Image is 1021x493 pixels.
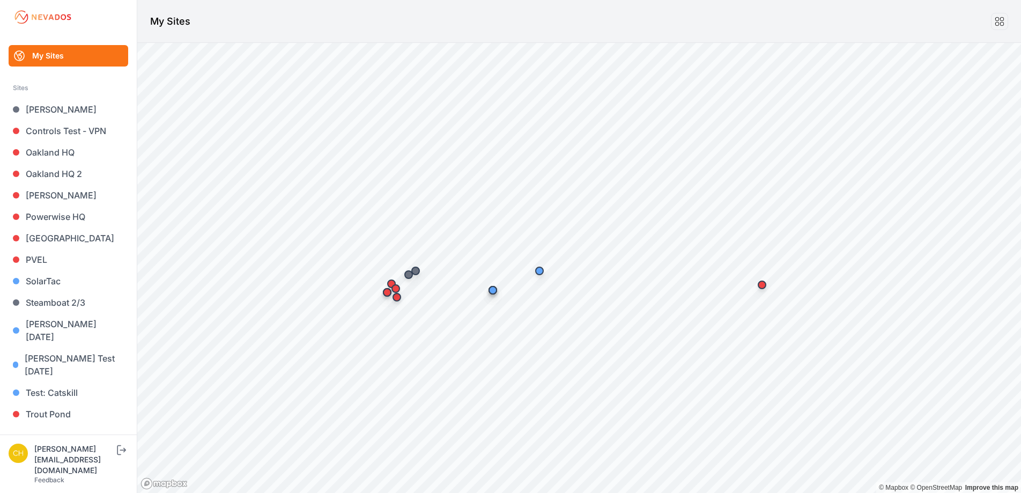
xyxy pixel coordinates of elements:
[9,120,128,142] a: Controls Test - VPN
[9,270,128,292] a: SolarTac
[381,273,402,295] div: Map marker
[9,444,28,463] img: charles@sbenergy.com
[9,142,128,163] a: Oakland HQ
[13,9,73,26] img: Nevados
[13,82,124,94] div: Sites
[9,206,128,227] a: Powerwise HQ
[385,278,406,299] div: Map marker
[140,477,188,490] a: Mapbox logo
[34,444,115,476] div: [PERSON_NAME][EMAIL_ADDRESS][DOMAIN_NAME]
[9,99,128,120] a: [PERSON_NAME]
[9,163,128,185] a: Oakland HQ 2
[751,274,773,296] div: Map marker
[9,292,128,313] a: Steamboat 2/3
[910,484,962,491] a: OpenStreetMap
[965,484,1018,491] a: Map feedback
[9,403,128,425] a: Trout Pond
[9,348,128,382] a: [PERSON_NAME] Test [DATE]
[376,282,398,303] div: Map marker
[529,260,550,282] div: Map marker
[9,382,128,403] a: Test: Catskill
[9,227,128,249] a: [GEOGRAPHIC_DATA]
[398,264,419,285] div: Map marker
[9,249,128,270] a: PVEL
[9,313,128,348] a: [PERSON_NAME] [DATE]
[879,484,908,491] a: Mapbox
[150,14,190,29] h1: My Sites
[34,476,64,484] a: Feedback
[482,279,504,301] div: Map marker
[405,260,426,282] div: Map marker
[137,43,1021,493] canvas: Map
[9,45,128,67] a: My Sites
[9,185,128,206] a: [PERSON_NAME]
